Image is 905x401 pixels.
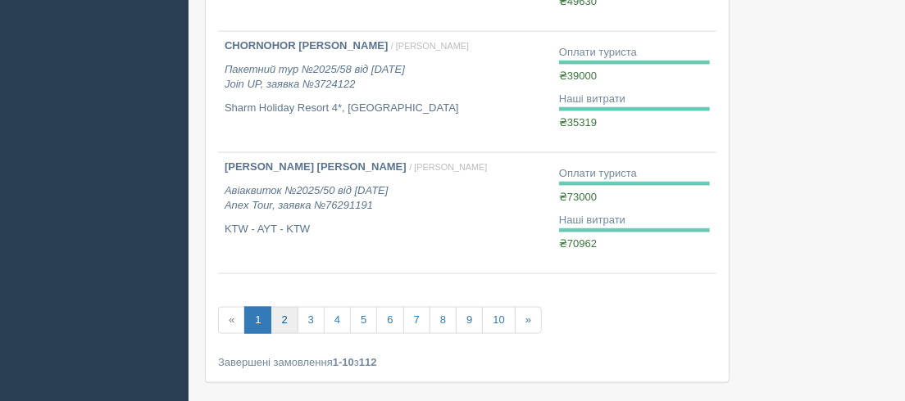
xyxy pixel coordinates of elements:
[559,70,597,82] span: ₴39000
[456,307,483,334] a: 9
[559,213,710,228] div: Наші витрати
[225,63,405,91] i: Пакетний тур №2025/58 від [DATE] Join UP, заявка №3724122
[559,166,710,182] div: Оплати туриста
[218,32,553,152] a: CHORNOHOR [PERSON_NAME] / [PERSON_NAME] Пакетний тур №2025/58 від [DATE]Join UP, заявка №3724122 ...
[218,153,553,273] a: [PERSON_NAME] [PERSON_NAME] / [PERSON_NAME] Авіаквиток №2025/50 від [DATE]Anex Tour, заявка №7629...
[225,101,546,116] p: Sharm Holiday Resort 4*, [GEOGRAPHIC_DATA]
[559,191,597,203] span: ₴73000
[225,184,388,212] i: Авіаквиток №2025/50 від [DATE] Anex Tour, заявка №76291191
[333,356,354,368] b: 1-10
[350,307,377,334] a: 5
[244,307,271,334] a: 1
[482,307,515,334] a: 10
[559,237,597,250] span: ₴70962
[225,160,407,173] b: [PERSON_NAME] [PERSON_NAME]
[218,354,716,370] div: Завершені замовлення з
[225,222,546,237] p: KTW - AYT - KTW
[376,307,403,334] a: 6
[218,307,245,334] span: «
[559,116,597,128] span: ₴35319
[403,307,430,334] a: 7
[298,307,325,334] a: 3
[271,307,298,334] a: 2
[515,307,542,334] a: »
[430,307,457,334] a: 8
[225,39,388,52] b: CHORNOHOR [PERSON_NAME]
[409,162,487,172] span: / [PERSON_NAME]
[559,92,710,107] div: Наші витрати
[559,45,710,61] div: Оплати туриста
[391,41,469,51] span: / [PERSON_NAME]
[324,307,351,334] a: 4
[359,356,377,368] b: 112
